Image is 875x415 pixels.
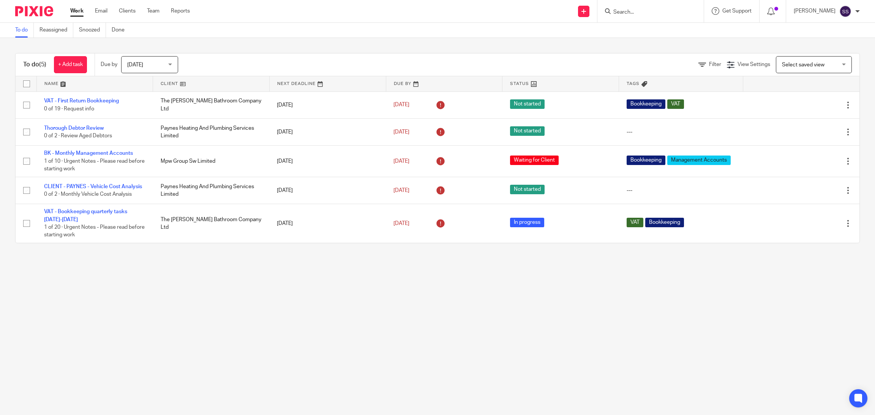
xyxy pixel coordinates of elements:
[627,128,736,136] div: ---
[645,218,684,227] span: Bookkeeping
[44,159,145,172] span: 1 of 10 · Urgent Notes - Please read before starting work
[44,209,127,222] a: VAT - Bookkeeping quarterly tasks [DATE]-[DATE]
[44,184,142,189] a: CLIENT - PAYNES - Vehicle Cost Analysis
[15,23,34,38] a: To do
[627,99,665,109] span: Bookkeeping
[627,82,640,86] span: Tags
[119,7,136,15] a: Clients
[269,118,386,145] td: [DATE]
[127,62,143,68] span: [DATE]
[54,56,87,73] a: + Add task
[627,187,736,194] div: ---
[153,204,270,243] td: The [PERSON_NAME] Bathroom Company Ltd
[393,221,409,226] span: [DATE]
[70,7,84,15] a: Work
[709,62,721,67] span: Filter
[44,133,112,138] span: 0 of 2 · Review Aged Debtors
[44,192,132,197] span: 0 of 2 · Monthly Vehicle Cost Analysis
[269,146,386,177] td: [DATE]
[667,99,684,109] span: VAT
[101,61,117,68] p: Due by
[171,7,190,15] a: Reports
[153,91,270,118] td: The [PERSON_NAME] Bathroom Company Ltd
[510,218,544,227] span: In progress
[738,62,770,67] span: View Settings
[667,156,731,165] span: Management Accounts
[153,118,270,145] td: Paynes Heating And Plumbing Services Limited
[112,23,130,38] a: Done
[613,9,681,16] input: Search
[15,6,53,16] img: Pixie
[44,151,133,156] a: BK - Monthly Management Accounts
[510,156,559,165] span: Waiting for Client
[79,23,106,38] a: Snoozed
[39,23,73,38] a: Reassigned
[269,177,386,204] td: [DATE]
[39,61,46,68] span: (5)
[44,126,104,131] a: Thorough Debtor Review
[44,106,94,112] span: 0 of 19 · Request info
[153,177,270,204] td: Paynes Heating And Plumbing Services Limited
[393,188,409,193] span: [DATE]
[269,204,386,243] td: [DATE]
[722,8,752,14] span: Get Support
[794,7,836,15] p: [PERSON_NAME]
[153,146,270,177] td: Mpw Group Sw Limited
[95,7,107,15] a: Email
[393,102,409,108] span: [DATE]
[839,5,851,17] img: svg%3E
[627,156,665,165] span: Bookkeeping
[23,61,46,69] h1: To do
[393,159,409,164] span: [DATE]
[44,98,119,104] a: VAT - First Return Bookkeeping
[782,62,824,68] span: Select saved view
[269,91,386,118] td: [DATE]
[147,7,160,15] a: Team
[44,225,145,238] span: 1 of 20 · Urgent Notes - Please read before starting work
[393,129,409,135] span: [DATE]
[510,185,545,194] span: Not started
[627,218,643,227] span: VAT
[510,126,545,136] span: Not started
[510,99,545,109] span: Not started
